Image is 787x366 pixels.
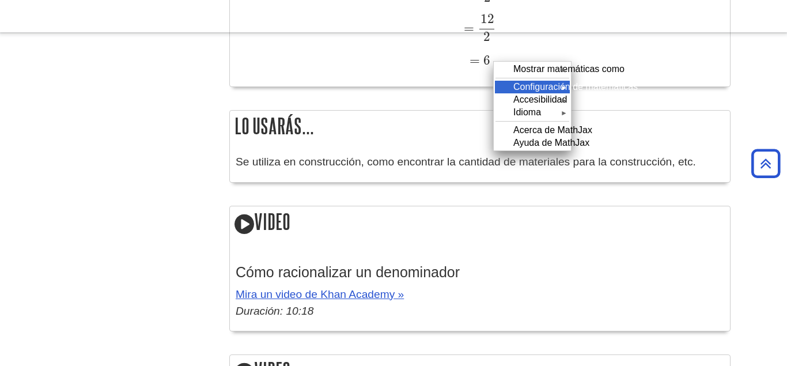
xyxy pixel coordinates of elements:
font: Mostrar matemáticas como [513,64,625,74]
font: Configuración de matemáticas [513,82,638,92]
font: Acerca de MathJax [513,125,592,135]
font: Accesibilidad [513,95,567,104]
font: Ayuda de MathJax [513,138,589,148]
font: Idioma [513,107,541,117]
font: ► [561,66,567,74]
font: ► [561,96,567,104]
font: ► [561,84,567,92]
font: ► [561,109,567,117]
